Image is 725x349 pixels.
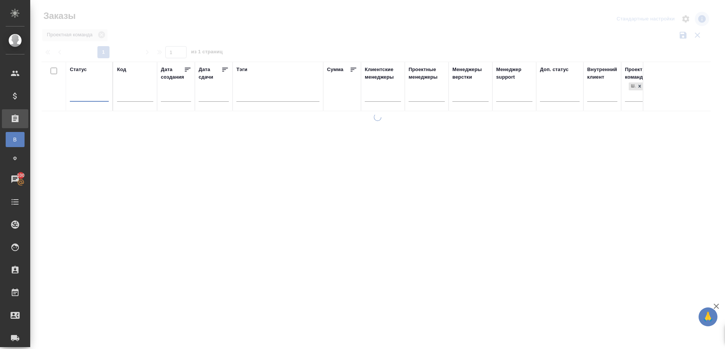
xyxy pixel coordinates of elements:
div: Менеджеры верстки [452,66,489,81]
span: Ф [9,155,21,162]
div: Шаблонные документы [628,82,645,91]
div: Тэги [236,66,247,73]
div: Код [117,66,126,73]
div: Внутренний клиент [587,66,617,81]
a: В [6,132,25,147]
span: 🙏 [702,309,714,325]
div: Шаблонные документы [629,82,636,90]
div: Статус [70,66,87,73]
span: В [9,136,21,143]
a: Ф [6,151,25,166]
button: 🙏 [699,307,717,326]
div: Сумма [327,66,343,73]
a: 100 [2,170,28,189]
div: Менеджер support [496,66,532,81]
div: Проектные менеджеры [409,66,445,81]
div: Доп. статус [540,66,569,73]
div: Клиентские менеджеры [365,66,401,81]
div: Дата создания [161,66,184,81]
div: Дата сдачи [199,66,221,81]
span: 100 [12,172,29,179]
div: Проектная команда [625,66,661,81]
